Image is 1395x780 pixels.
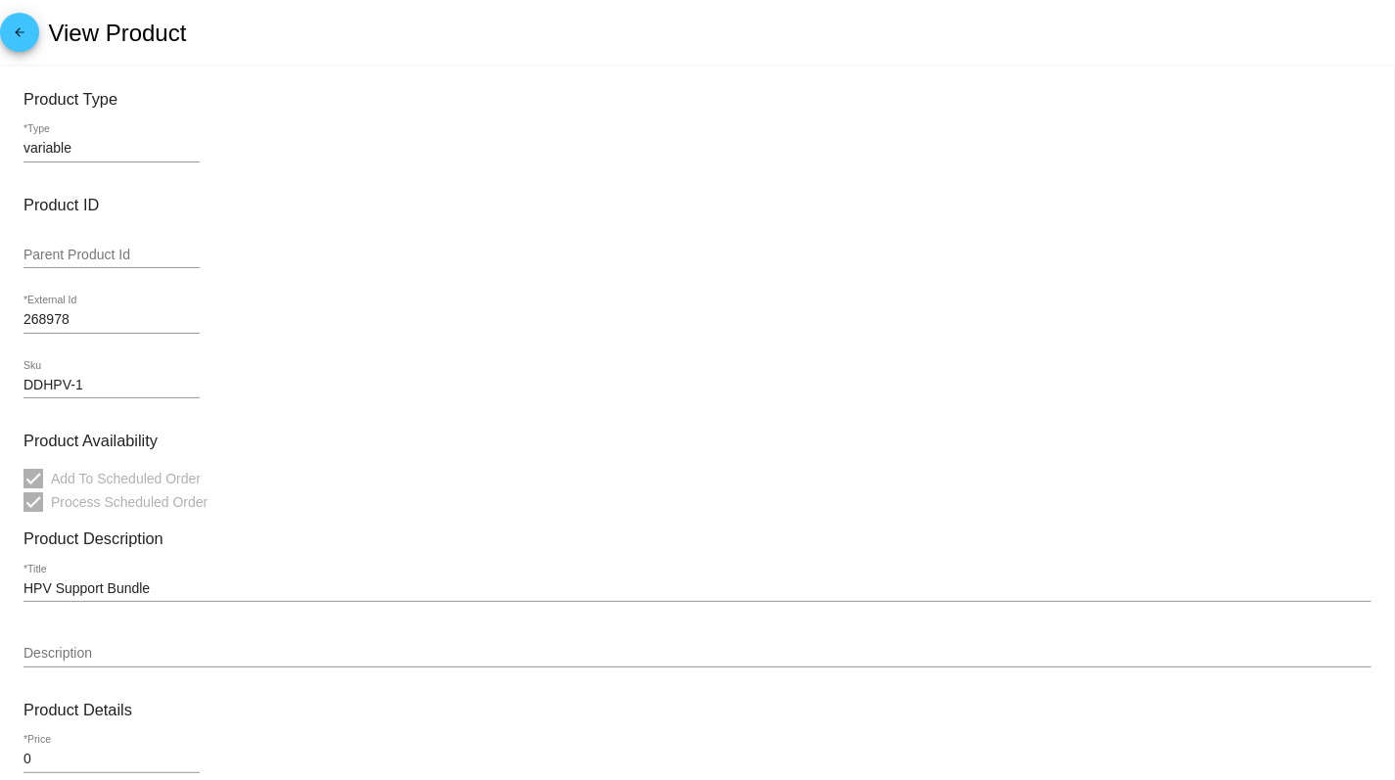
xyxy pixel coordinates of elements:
h2: View Product [48,20,186,47]
input: Sku [23,378,200,393]
mat-icon: arrow_back [8,25,31,49]
input: *External Id [23,312,200,328]
span: Process Scheduled Order [51,490,208,514]
input: *Title [23,581,1372,597]
h3: Product Details [23,701,1372,719]
h3: Product Type [23,90,1372,109]
input: *Type [23,141,200,157]
input: Description [23,646,1372,662]
h3: Product ID [23,196,1372,214]
h3: Product Availability [23,432,1372,450]
span: Add To Scheduled Order [51,467,201,490]
h3: Product Description [23,529,1372,548]
input: *Price [23,752,200,767]
input: Parent Product Id [23,248,200,263]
